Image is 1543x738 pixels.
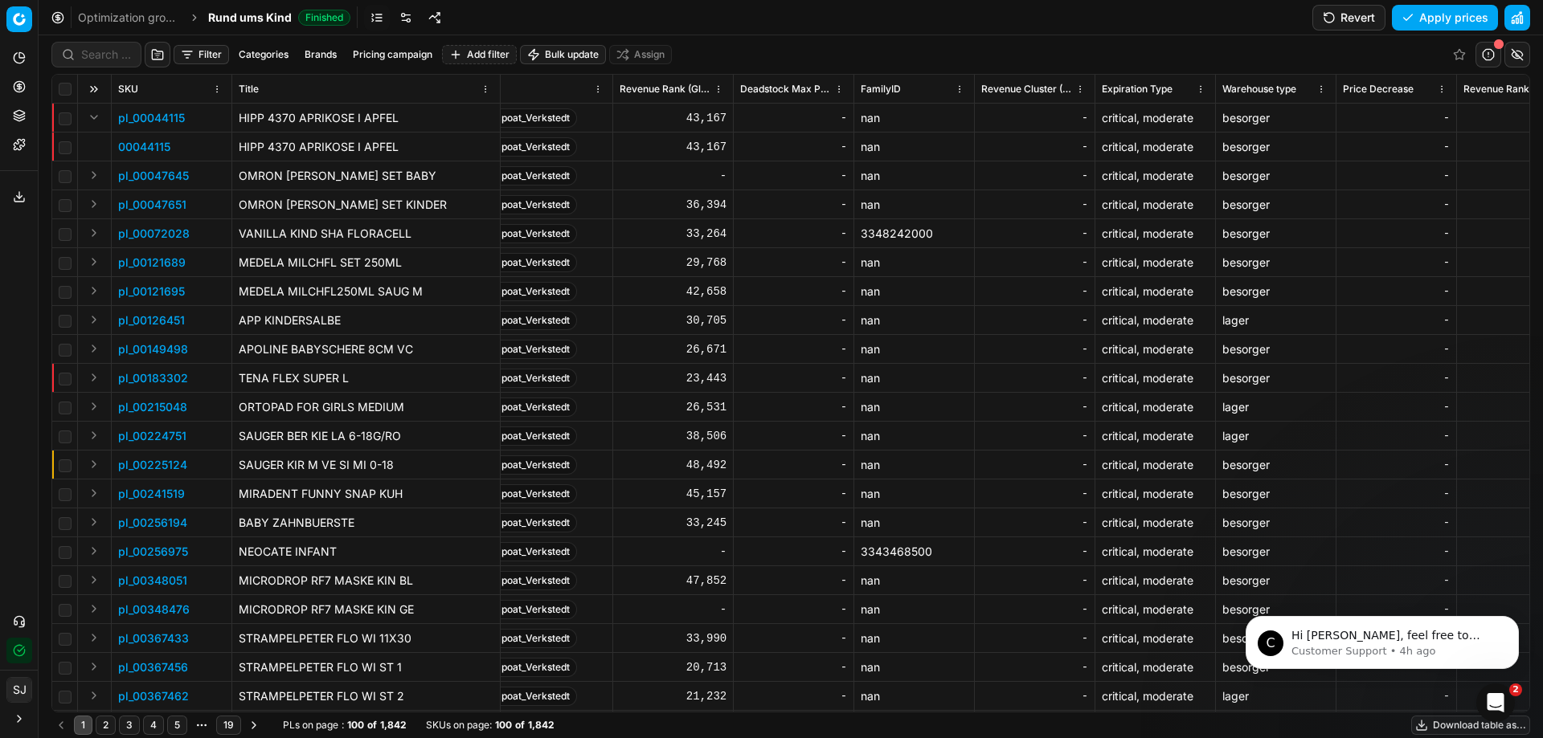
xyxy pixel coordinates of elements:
div: critical, moderate [1102,312,1209,328]
div: message notification from Customer Support, 4h ago. Hi Sarah, feel free to reach out to Customer ... [24,34,297,87]
button: Apply prices [1392,5,1498,31]
div: 29,768 [620,255,726,271]
div: critical, moderate [1102,370,1209,386]
div: - [740,515,847,531]
span: apoat_Verkstedt [489,166,577,186]
div: - [740,110,847,126]
div: critical, moderate [1102,515,1209,531]
div: - [981,283,1088,300]
button: Expand [84,165,104,185]
button: SJ [6,677,32,703]
p: pl_00225124 [118,457,187,473]
p: SAUGER BER KIE LA 6-18G/RO [239,428,493,444]
strong: 100 [495,719,512,732]
div: critical, moderate [1102,168,1209,184]
div: - [1343,168,1450,184]
p: Message from Customer Support, sent 4h ago [70,62,277,76]
span: apoat_Verkstedt [489,658,577,677]
div: Profile image for Customer Support [36,48,62,74]
span: Title [239,83,259,96]
span: apoat_Verkstedt [489,426,577,446]
p: pl_00367462 [118,688,189,704]
div: - [981,110,1088,126]
span: Rund ums Kind [208,10,292,26]
span: apoat_Verkstedt [489,224,577,243]
div: - [981,428,1088,444]
div: - [740,370,847,386]
button: 2 [96,716,116,735]
button: pl_00215048 [118,399,187,415]
div: nan [861,168,968,184]
button: Revert [1312,5,1385,31]
p: NEOCATE INFANT [239,544,493,560]
div: besorger [1222,486,1329,502]
div: nan [861,486,968,502]
div: critical, moderate [1102,283,1209,300]
span: Deadstock Max Price Decrease [740,83,831,96]
button: Add filter [442,45,517,64]
strong: 100 [347,719,364,732]
div: - [1343,544,1450,560]
div: besorger [1222,544,1329,560]
button: 5 [167,716,187,735]
div: besorger [1222,370,1329,386]
span: apoat_Verkstedt [489,455,577,475]
p: pl_00072028 [118,226,190,242]
div: - [981,630,1088,646]
div: nan [861,630,968,646]
div: 45,157 [620,486,726,502]
button: Expand all [84,80,104,99]
div: - [620,168,726,184]
div: besorger [1222,283,1329,300]
div: - [981,601,1088,618]
div: nan [861,312,968,328]
button: Expand [84,599,104,618]
div: - [981,573,1088,589]
p: pl_00121695 [118,283,185,300]
div: besorger [1222,197,1329,213]
div: - [1343,283,1450,300]
button: Expand [84,541,104,561]
div: - [981,341,1088,357]
div: nan [861,255,968,271]
div: 43,167 [620,139,726,155]
div: - [981,255,1088,271]
div: - [981,312,1088,328]
p: MICRODROP RF7 MASKE KIN BL [239,573,493,589]
div: - [1343,139,1450,155]
div: critical, moderate [1102,573,1209,589]
button: Expand [84,455,104,474]
p: MICRODROP RF7 MASKE KIN GE [239,601,493,618]
div: - [981,515,1088,531]
button: pl_00348476 [118,601,190,618]
div: - [1343,312,1450,328]
button: Categories [232,45,295,64]
button: 00044115 [118,139,170,155]
div: critical, moderate [1102,630,1209,646]
div: critical, moderate [1102,486,1209,502]
button: pl_00256975 [118,544,188,560]
div: - [740,312,847,328]
div: besorger [1222,573,1329,589]
span: apoat_Verkstedt [489,253,577,272]
p: pl_00044115 [118,110,185,126]
div: 43,167 [620,110,726,126]
div: 3348242000 [861,226,968,242]
button: Expand [84,483,104,503]
div: 23,443 [620,370,726,386]
div: besorger [1222,341,1329,357]
p: STRAMPELPETER FLO WI 11X30 [239,630,493,646]
div: - [981,197,1088,213]
div: nan [861,428,968,444]
div: nan [861,341,968,357]
div: nan [861,197,968,213]
p: TENA FLEX SUPER L [239,370,493,386]
div: - [1343,110,1450,126]
button: pl_00149498 [118,341,188,357]
p: OMRON [PERSON_NAME] SET KINDER [239,197,493,213]
input: Search by SKU or title [81,47,131,63]
div: - [740,428,847,444]
button: pl_00224751 [118,428,186,444]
